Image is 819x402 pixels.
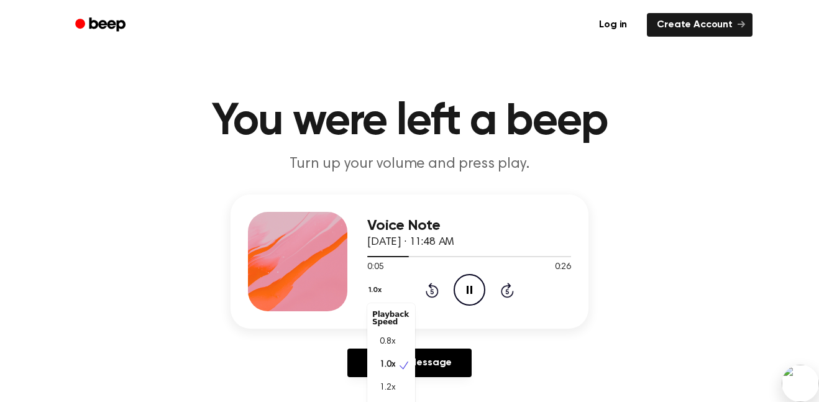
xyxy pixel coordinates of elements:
span: 1.2x [380,381,395,395]
span: 0.8x [380,336,395,349]
div: Playback Speed [367,306,415,331]
span: 1.0x [380,359,395,372]
button: 1.0x [367,280,386,301]
img: bubble.svg [782,365,819,402]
